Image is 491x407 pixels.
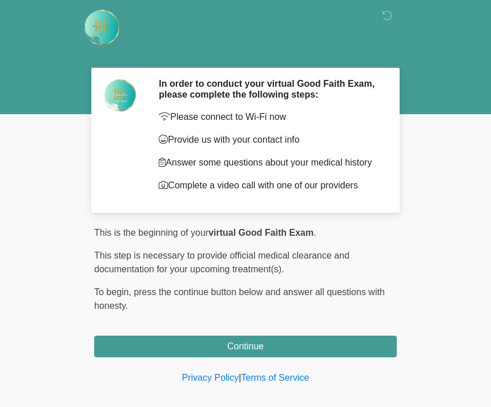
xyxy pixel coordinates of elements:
span: This is the beginning of your [94,228,208,237]
img: Rehydrate Aesthetics & Wellness Logo [83,9,120,46]
a: Privacy Policy [182,373,239,382]
span: This step is necessary to provide official medical clearance and documentation for your upcoming ... [94,251,349,274]
p: Complete a video call with one of our providers [159,179,380,192]
span: To begin, [94,287,134,297]
a: | [239,373,241,382]
span: . [313,228,316,237]
button: Continue [94,336,397,357]
p: Provide us with your contact info [159,133,380,147]
a: Terms of Service [241,373,309,382]
span: press the continue button below and answer all questions with honesty. [94,287,385,311]
h2: In order to conduct your virtual Good Faith Exam, please complete the following steps: [159,78,380,100]
strong: virtual Good Faith Exam [208,228,313,237]
img: Agent Avatar [103,78,137,112]
p: Answer some questions about your medical history [159,156,380,170]
p: Please connect to Wi-Fi now [159,110,380,124]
